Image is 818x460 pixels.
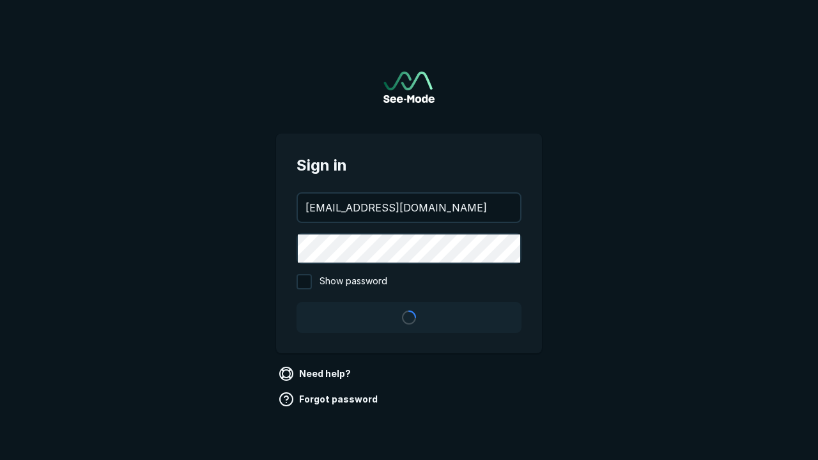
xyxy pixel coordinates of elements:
span: Sign in [297,154,521,177]
a: Need help? [276,364,356,384]
a: Go to sign in [383,72,435,103]
a: Forgot password [276,389,383,410]
img: See-Mode Logo [383,72,435,103]
input: your@email.com [298,194,520,222]
span: Show password [320,274,387,289]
